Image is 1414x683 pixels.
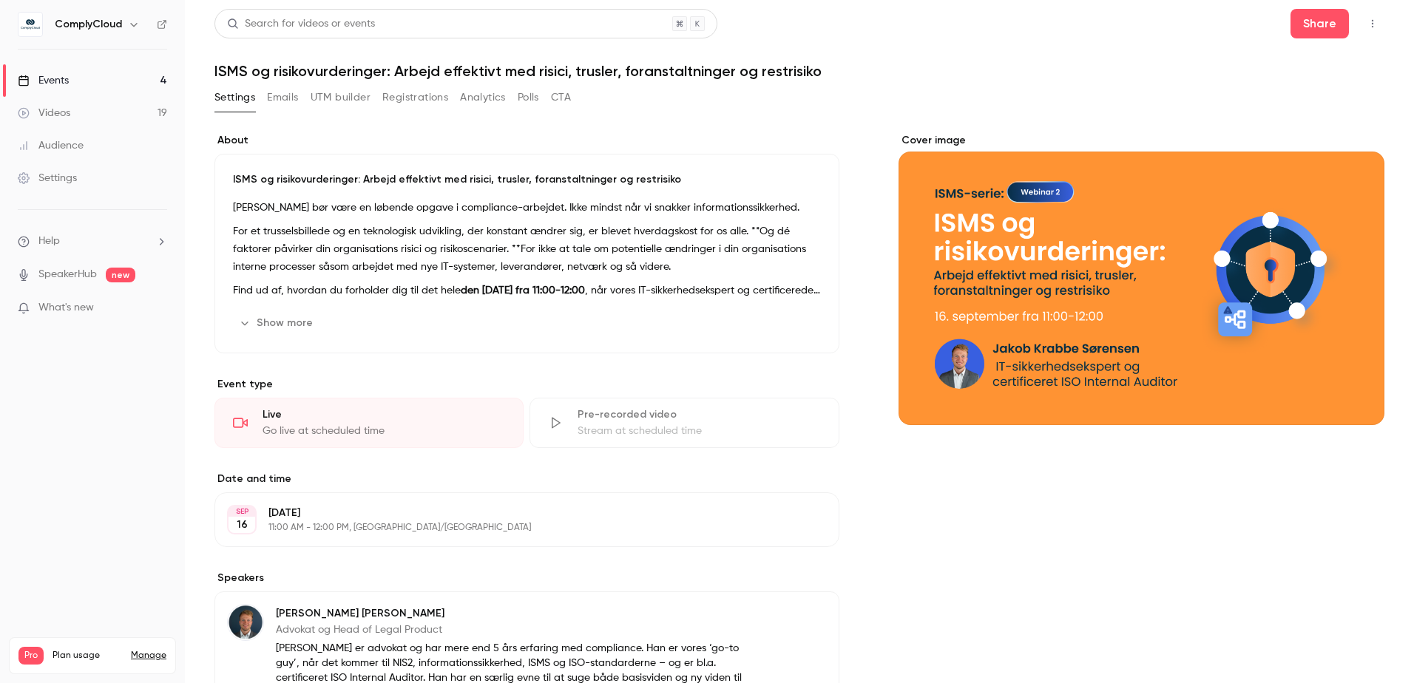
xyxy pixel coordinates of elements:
div: Events [18,73,69,88]
p: [PERSON_NAME] [PERSON_NAME] [276,606,743,621]
p: [DATE] [268,506,761,520]
button: UTM builder [311,86,371,109]
p: 16 [237,517,248,532]
h6: ComplyCloud [55,17,122,32]
div: Pre-recorded videoStream at scheduled time [530,398,839,448]
label: Speakers [214,571,839,585]
button: Share [1290,9,1349,38]
button: Registrations [382,86,448,109]
p: Advokat og Head of Legal Product [276,622,743,637]
div: Stream at scheduled time [578,424,820,438]
div: Search for videos or events [227,16,375,32]
iframe: Noticeable Trigger [149,302,167,315]
a: Manage [131,650,166,662]
div: Videos [18,106,70,120]
p: [PERSON_NAME] bør være en løbende opgave i compliance-arbejdet. Ikke mindst når vi snakker inform... [233,199,821,217]
img: Jakob Krabbe Sørensen [228,605,263,640]
button: Analytics [460,86,506,109]
section: Cover image [899,133,1384,425]
span: Plan usage [53,650,122,662]
div: Go live at scheduled time [263,424,505,438]
a: SpeakerHub [38,267,97,282]
span: What's new [38,300,94,316]
span: new [106,268,135,282]
strong: den [DATE] fra 11:00-12:00 [461,285,585,296]
li: help-dropdown-opener [18,234,167,249]
div: LiveGo live at scheduled time [214,398,524,448]
div: Settings [18,171,77,186]
img: ComplyCloud [18,13,42,36]
div: Live [263,407,505,422]
h1: ISMS og risikovurderinger: Arbejd effektivt med risici, trusler, foranstaltninger og restrisiko [214,62,1384,80]
label: About [214,133,839,148]
div: Audience [18,138,84,153]
button: CTA [551,86,571,109]
p: 11:00 AM - 12:00 PM, [GEOGRAPHIC_DATA]/[GEOGRAPHIC_DATA] [268,522,761,534]
button: Settings [214,86,255,109]
div: Pre-recorded video [578,407,820,422]
p: ISMS og risikovurderinger: Arbejd effektivt med risici, trusler, foranstaltninger og restrisiko [233,172,821,187]
div: SEP [229,506,255,517]
span: Help [38,234,60,249]
label: Date and time [214,472,839,486]
p: Event type [214,377,839,392]
label: Cover image [899,133,1384,148]
span: Pro [18,647,44,665]
p: Find ud af, hvordan du forholder dig til det hele , når vores IT-sikkerhedsekspert og certificere... [233,282,821,299]
p: For et trusselsbillede og en teknologisk udvikling, der konstant ændrer sig, er blevet hverdagsko... [233,222,821,276]
button: Emails [267,86,298,109]
button: Polls [518,86,539,109]
button: Show more [233,311,322,335]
